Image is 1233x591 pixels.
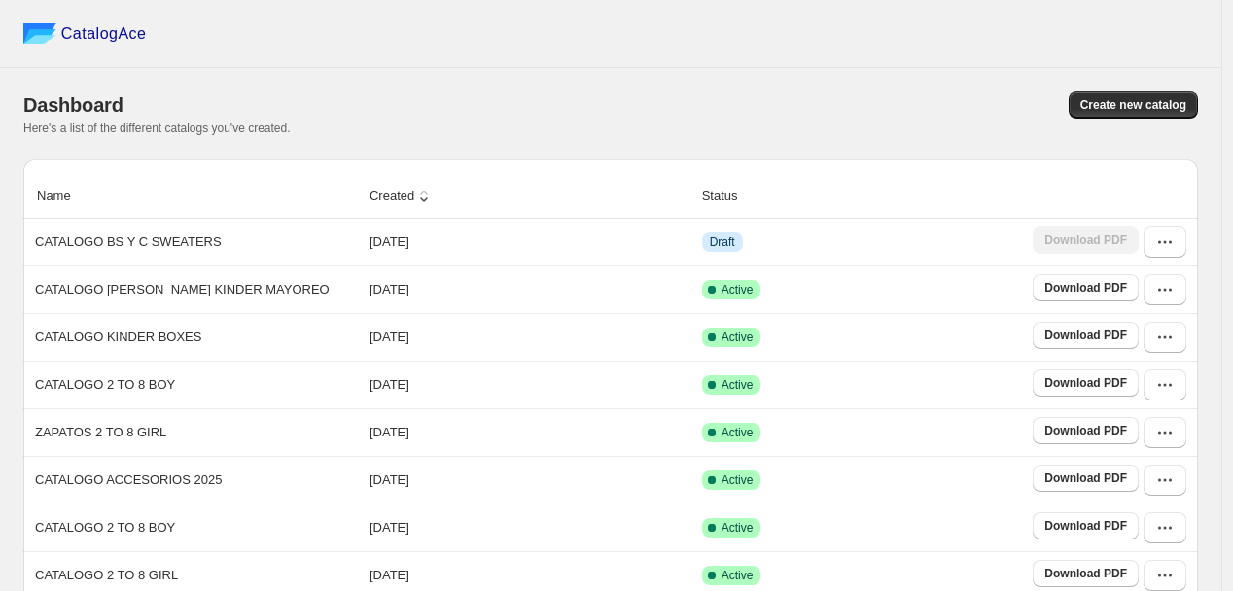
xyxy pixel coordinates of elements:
[364,265,696,313] td: [DATE]
[722,520,754,536] span: Active
[35,470,222,490] p: CATALOGO ACCESORIOS 2025
[367,178,437,215] button: Created
[722,282,754,297] span: Active
[699,178,760,215] button: Status
[1044,423,1127,438] span: Download PDF
[35,232,222,252] p: CATALOGO BS Y C SWEATERS
[1033,560,1139,587] a: Download PDF
[1069,91,1198,119] button: Create new catalog
[1044,470,1127,486] span: Download PDF
[35,423,166,442] p: ZAPATOS 2 TO 8 GIRL
[364,408,696,456] td: [DATE]
[23,23,56,44] img: catalog ace
[722,425,754,440] span: Active
[364,219,696,265] td: [DATE]
[23,122,291,135] span: Here's a list of the different catalogs you've created.
[1080,97,1186,113] span: Create new catalog
[35,280,330,299] p: CATALOGO [PERSON_NAME] KINDER MAYOREO
[61,24,147,44] span: CatalogAce
[35,518,175,538] p: CATALOGO 2 TO 8 BOY
[35,328,201,347] p: CATALOGO KINDER BOXES
[710,234,735,250] span: Draft
[1033,322,1139,349] a: Download PDF
[1044,280,1127,295] span: Download PDF
[722,377,754,393] span: Active
[364,313,696,361] td: [DATE]
[1033,512,1139,539] a: Download PDF
[364,361,696,408] td: [DATE]
[1033,274,1139,301] a: Download PDF
[1033,417,1139,444] a: Download PDF
[35,566,178,585] p: CATALOGO 2 TO 8 GIRL
[722,330,754,345] span: Active
[1033,465,1139,492] a: Download PDF
[34,178,93,215] button: Name
[1033,369,1139,397] a: Download PDF
[722,568,754,583] span: Active
[1044,566,1127,581] span: Download PDF
[364,456,696,504] td: [DATE]
[722,472,754,488] span: Active
[35,375,175,395] p: CATALOGO 2 TO 8 BOY
[364,504,696,551] td: [DATE]
[1044,518,1127,534] span: Download PDF
[1044,375,1127,391] span: Download PDF
[1044,328,1127,343] span: Download PDF
[23,94,123,116] span: Dashboard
